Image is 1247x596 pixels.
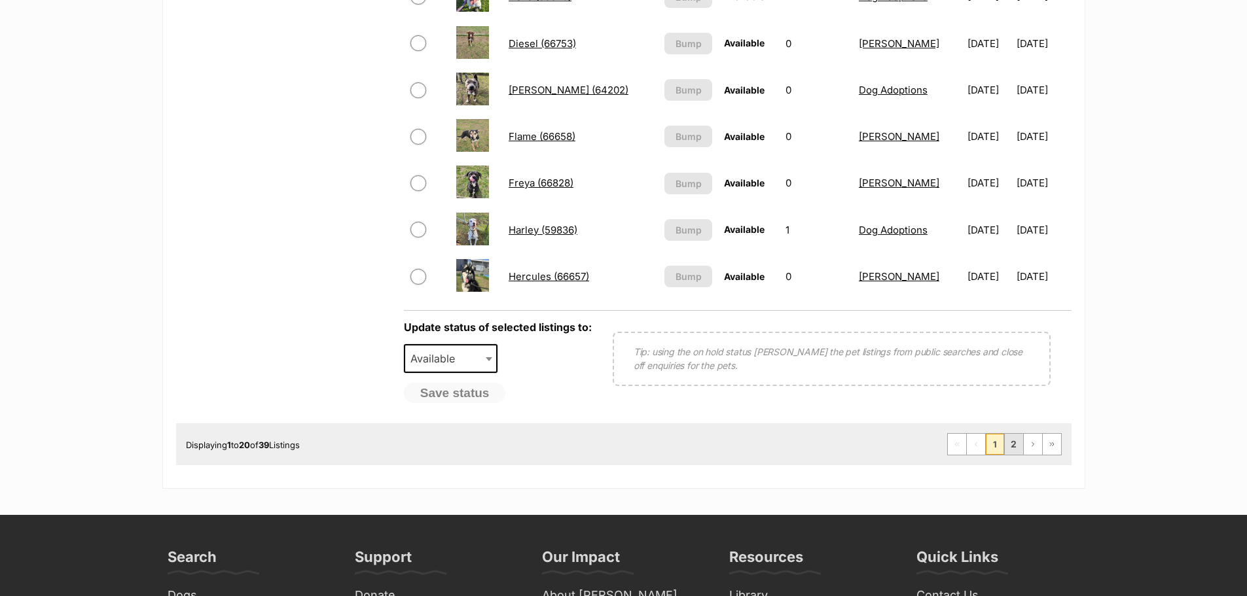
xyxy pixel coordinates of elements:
[724,177,765,188] span: Available
[947,433,1062,455] nav: Pagination
[729,548,803,574] h3: Resources
[780,114,852,159] td: 0
[859,37,939,50] a: [PERSON_NAME]
[355,548,412,574] h3: Support
[859,270,939,283] a: [PERSON_NAME]
[1005,434,1023,455] a: Page 2
[916,548,998,574] h3: Quick Links
[962,207,1015,253] td: [DATE]
[780,21,852,66] td: 0
[1017,67,1070,113] td: [DATE]
[724,37,765,48] span: Available
[509,130,575,143] a: Flame (66658)
[1017,114,1070,159] td: [DATE]
[664,173,713,194] button: Bump
[962,114,1015,159] td: [DATE]
[664,33,713,54] button: Bump
[859,177,939,189] a: [PERSON_NAME]
[967,434,985,455] span: Previous page
[509,224,577,236] a: Harley (59836)
[664,266,713,287] button: Bump
[676,223,702,237] span: Bump
[168,548,217,574] h3: Search
[405,349,468,368] span: Available
[509,177,573,189] a: Freya (66828)
[780,254,852,299] td: 0
[664,219,713,241] button: Bump
[962,160,1015,205] td: [DATE]
[227,440,231,450] strong: 1
[1017,207,1070,253] td: [DATE]
[404,383,506,404] button: Save status
[724,271,765,282] span: Available
[986,434,1004,455] span: Page 1
[724,224,765,235] span: Available
[1043,434,1061,455] a: Last page
[859,84,928,96] a: Dog Adoptions
[676,37,702,50] span: Bump
[780,67,852,113] td: 0
[1017,254,1070,299] td: [DATE]
[1024,434,1042,455] a: Next page
[186,440,300,450] span: Displaying to of Listings
[962,21,1015,66] td: [DATE]
[404,321,592,334] label: Update status of selected listings to:
[664,79,713,101] button: Bump
[676,83,702,97] span: Bump
[948,434,966,455] span: First page
[724,84,765,96] span: Available
[404,344,498,373] span: Available
[724,131,765,142] span: Available
[780,160,852,205] td: 0
[962,67,1015,113] td: [DATE]
[509,84,628,96] a: [PERSON_NAME] (64202)
[664,126,713,147] button: Bump
[509,270,589,283] a: Hercules (66657)
[676,177,702,190] span: Bump
[509,37,576,50] a: Diesel (66753)
[634,345,1030,372] p: Tip: using the on hold status [PERSON_NAME] the pet listings from public searches and close off e...
[780,207,852,253] td: 1
[259,440,269,450] strong: 39
[859,224,928,236] a: Dog Adoptions
[962,254,1015,299] td: [DATE]
[1017,21,1070,66] td: [DATE]
[542,548,620,574] h3: Our Impact
[859,130,939,143] a: [PERSON_NAME]
[1017,160,1070,205] td: [DATE]
[239,440,250,450] strong: 20
[676,270,702,283] span: Bump
[676,130,702,143] span: Bump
